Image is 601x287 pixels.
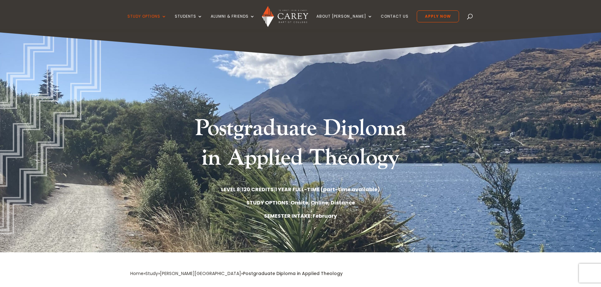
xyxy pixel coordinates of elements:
[221,186,240,193] strong: LEVEL 8
[316,14,373,29] a: About [PERSON_NAME]
[182,114,419,176] h1: Postgraduate Diploma in Applied Theology
[127,14,167,29] a: Study Options
[243,270,343,277] span: Postgraduate Diploma in Applied Theology
[145,270,158,277] a: Study
[175,14,203,29] a: Students
[264,212,337,220] strong: SEMESTER INTAKE: February
[381,14,409,29] a: Contact Us
[242,186,274,193] strong: 120 CREDITS
[262,6,308,27] img: Carey Baptist College
[417,10,459,22] a: Apply Now
[211,14,255,29] a: Alumni & Friends
[130,270,144,277] a: Home
[246,199,355,206] strong: STUDY OPTIONS: Onsite, Online, Distance
[275,186,380,193] strong: 1 YEAR FULL-TIME (part-time available)
[160,270,241,277] a: [PERSON_NAME][GEOGRAPHIC_DATA]
[130,185,471,194] p: | |
[130,270,343,277] span: » » »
